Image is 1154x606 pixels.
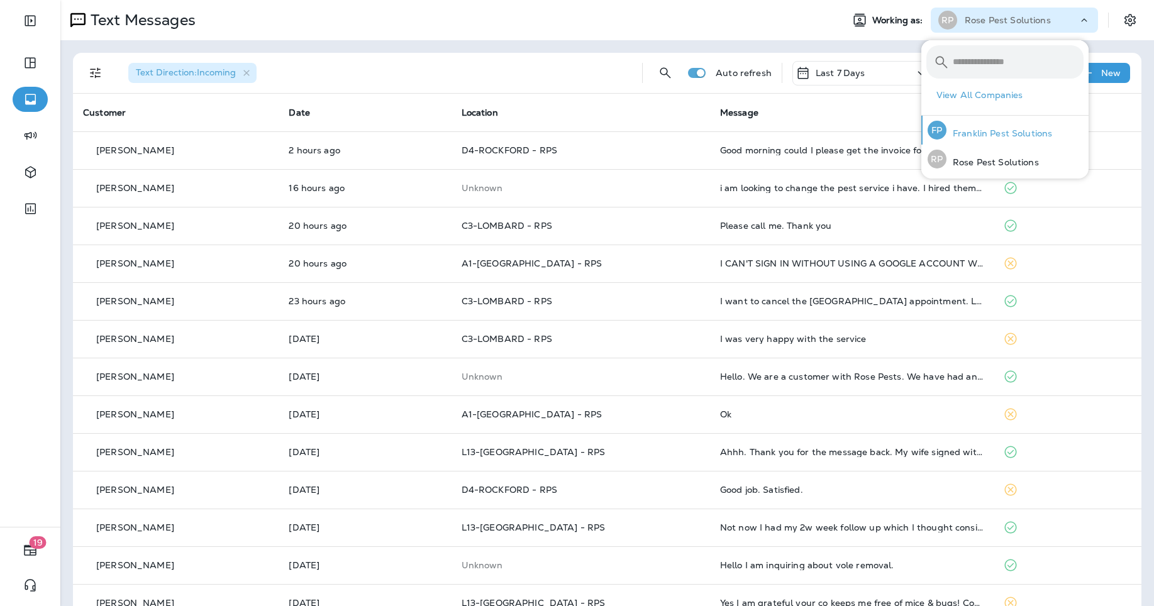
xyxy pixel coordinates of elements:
p: Oct 13, 2025 11:18 AM [289,409,441,419]
div: FP [928,121,946,140]
button: Expand Sidebar [13,8,48,33]
p: Franklin Pest Solutions [946,128,1052,138]
div: Not now I had my 2w week follow up which I thought consisted of another treatment...tech came by ... [720,522,984,532]
p: [PERSON_NAME] [96,447,174,457]
p: [PERSON_NAME] [96,258,174,268]
p: Oct 14, 2025 06:26 PM [289,183,441,193]
button: 19 [13,537,48,563]
span: Customer [83,107,126,118]
button: Search Messages [653,60,678,85]
p: Oct 15, 2025 08:36 AM [289,145,441,155]
span: 19 [30,536,47,549]
p: Last 7 Days [816,68,865,78]
span: D4-ROCKFORD - RPS [462,484,557,495]
p: Auto refresh [716,68,772,78]
span: Message [720,107,758,118]
button: RPRose Pest Solutions [921,145,1089,174]
p: This customer does not have a last location and the phone number they messaged is not assigned to... [462,183,700,193]
div: Please call me. Thank you [720,221,984,231]
p: [PERSON_NAME] [96,409,174,419]
span: Date [289,107,310,118]
div: I was very happy with the service [720,334,984,344]
p: Rose Pest Solutions [946,157,1039,167]
span: A1-[GEOGRAPHIC_DATA] - RPS [462,409,602,420]
div: Good morning could I please get the invoice for service please [720,145,984,155]
p: Rose Pest Solutions [965,15,1051,25]
div: Ahhh. Thank you for the message back. My wife signed with a different company who called her this... [720,447,984,457]
p: This customer does not have a last location and the phone number they messaged is not assigned to... [462,560,700,570]
p: Oct 12, 2025 10:07 PM [289,522,441,532]
p: Oct 13, 2025 12:56 PM [289,372,441,382]
p: [PERSON_NAME] [96,221,174,231]
p: [PERSON_NAME] [96,485,174,495]
p: [PERSON_NAME] [96,145,174,155]
p: Oct 14, 2025 02:23 PM [289,258,441,268]
span: L13-[GEOGRAPHIC_DATA] - RPS [462,522,606,533]
span: D4-ROCKFORD - RPS [462,145,557,156]
div: Ok [720,409,984,419]
p: Oct 14, 2025 02:32 PM [289,221,441,231]
p: Oct 13, 2025 07:07 AM [289,485,441,495]
p: Oct 11, 2025 01:31 PM [289,560,441,570]
button: Filters [83,60,108,85]
span: Location [462,107,498,118]
div: RP [928,150,946,168]
button: FPFranklin Pest Solutions [921,116,1089,145]
span: C3-LOMBARD - RPS [462,295,552,307]
p: [PERSON_NAME] [96,183,174,193]
div: RP [938,11,957,30]
span: L13-[GEOGRAPHIC_DATA] - RPS [462,446,606,458]
div: Text Direction:Incoming [128,63,257,83]
p: Oct 14, 2025 09:54 AM [289,334,441,344]
div: Good job. Satisfied. [720,485,984,495]
span: A1-[GEOGRAPHIC_DATA] - RPS [462,258,602,269]
span: Working as: [872,15,926,26]
div: Hello I am inquiring about vole removal. [720,560,984,570]
span: Text Direction : Incoming [136,67,236,78]
button: Settings [1119,9,1141,31]
div: i am looking to change the pest service i have. I hired them in sept this year to stop wolf and i... [720,183,984,193]
p: This customer does not have a last location and the phone number they messaged is not assigned to... [462,372,700,382]
div: I want to cancel the Melrose Park appointment. Let's clean and reorganize everything first, then ... [720,296,984,306]
p: [PERSON_NAME] [96,560,174,570]
p: [PERSON_NAME] [96,296,174,306]
span: C3-LOMBARD - RPS [462,220,552,231]
div: I CAN'T SIGN IN WITHOUT USING A GOOGLE ACCOUNT WHICH I DON'T HAVE. SORRY [720,258,984,268]
p: [PERSON_NAME] [96,522,174,532]
p: [PERSON_NAME] [96,372,174,382]
p: New [1101,68,1121,78]
span: C3-LOMBARD - RPS [462,333,552,344]
p: [PERSON_NAME] [96,334,174,344]
p: Oct 14, 2025 11:32 AM [289,296,441,306]
button: View All Companies [931,85,1089,105]
p: Oct 13, 2025 10:47 AM [289,447,441,457]
div: Hello. We are a customer with Rose Pests. We have had an ongoing issue with bees in our front por... [720,372,984,382]
p: Text Messages [86,11,196,30]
